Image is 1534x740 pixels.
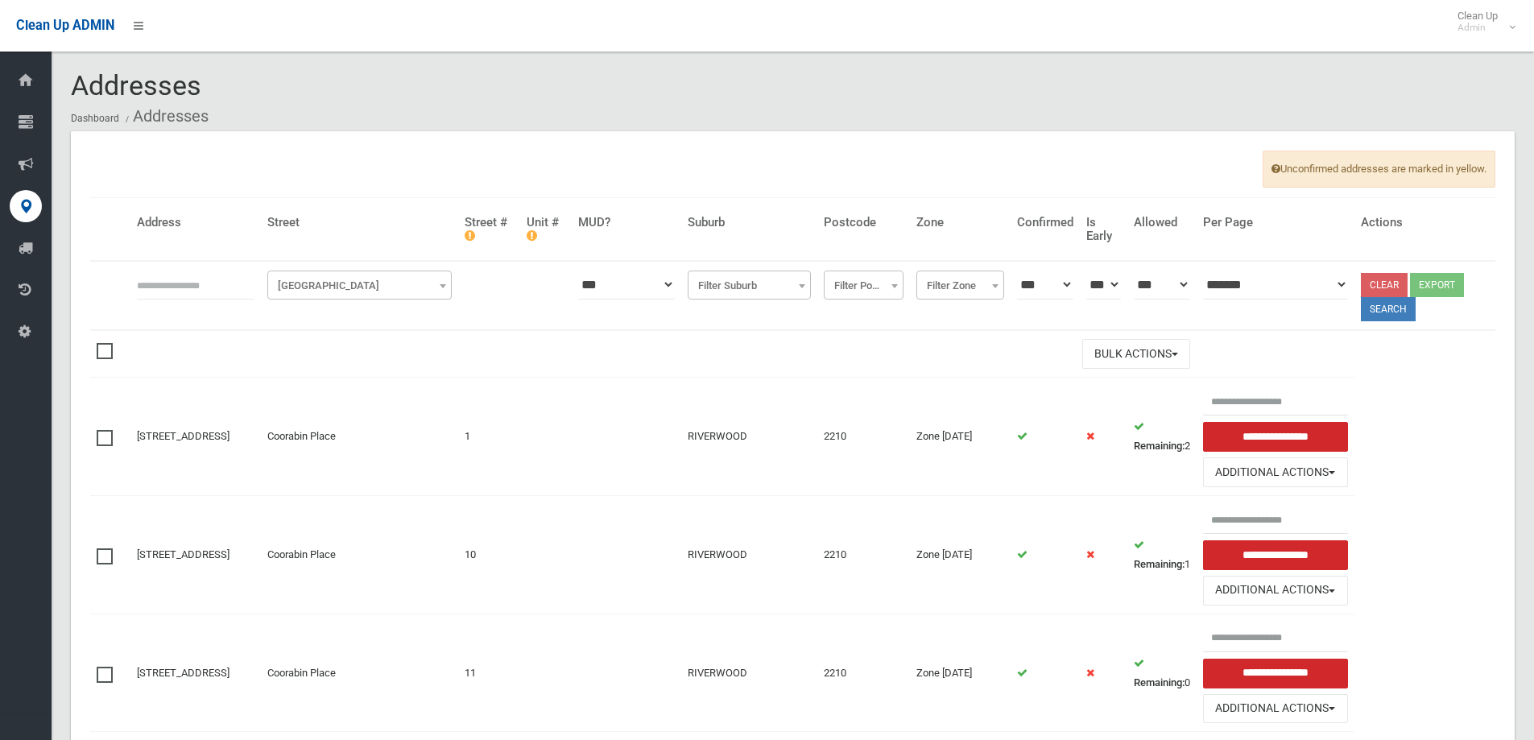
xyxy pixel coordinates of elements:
[71,113,119,124] a: Dashboard
[1134,440,1185,452] strong: Remaining:
[681,614,817,732] td: RIVERWOOD
[1086,216,1121,242] h4: Is Early
[1134,676,1185,688] strong: Remaining:
[910,614,1011,732] td: Zone [DATE]
[578,216,675,229] h4: MUD?
[1361,297,1416,321] button: Search
[692,275,807,297] span: Filter Suburb
[1203,216,1348,229] h4: Per Page
[71,69,201,101] span: Addresses
[527,216,565,242] h4: Unit #
[261,614,458,732] td: Coorabin Place
[271,275,448,297] span: Filter Street
[137,548,229,560] a: [STREET_ADDRESS]
[1017,216,1073,229] h4: Confirmed
[1263,151,1495,188] span: Unconfirmed addresses are marked in yellow.
[916,216,1004,229] h4: Zone
[681,496,817,614] td: RIVERWOOD
[261,378,458,496] td: Coorabin Place
[137,216,254,229] h4: Address
[824,271,903,300] span: Filter Postcode
[1361,216,1490,229] h4: Actions
[910,496,1011,614] td: Zone [DATE]
[1203,694,1348,724] button: Additional Actions
[828,275,899,297] span: Filter Postcode
[688,216,811,229] h4: Suburb
[261,496,458,614] td: Coorabin Place
[1134,558,1185,570] strong: Remaining:
[1203,457,1348,487] button: Additional Actions
[1203,576,1348,606] button: Additional Actions
[458,614,520,732] td: 11
[916,271,1004,300] span: Filter Zone
[16,18,114,33] span: Clean Up ADMIN
[137,667,229,679] a: [STREET_ADDRESS]
[1410,273,1464,297] button: Export
[1127,378,1197,496] td: 2
[1127,496,1197,614] td: 1
[817,378,910,496] td: 2210
[1361,273,1408,297] a: Clear
[137,430,229,442] a: [STREET_ADDRESS]
[1082,339,1190,369] button: Bulk Actions
[267,271,452,300] span: Filter Street
[465,216,514,242] h4: Street #
[1134,216,1190,229] h4: Allowed
[458,378,520,496] td: 1
[1449,10,1514,34] span: Clean Up
[1127,614,1197,732] td: 0
[1458,22,1498,34] small: Admin
[122,101,209,131] li: Addresses
[910,378,1011,496] td: Zone [DATE]
[824,216,903,229] h4: Postcode
[681,378,817,496] td: RIVERWOOD
[458,496,520,614] td: 10
[817,496,910,614] td: 2210
[920,275,1000,297] span: Filter Zone
[817,614,910,732] td: 2210
[267,216,452,229] h4: Street
[688,271,811,300] span: Filter Suburb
